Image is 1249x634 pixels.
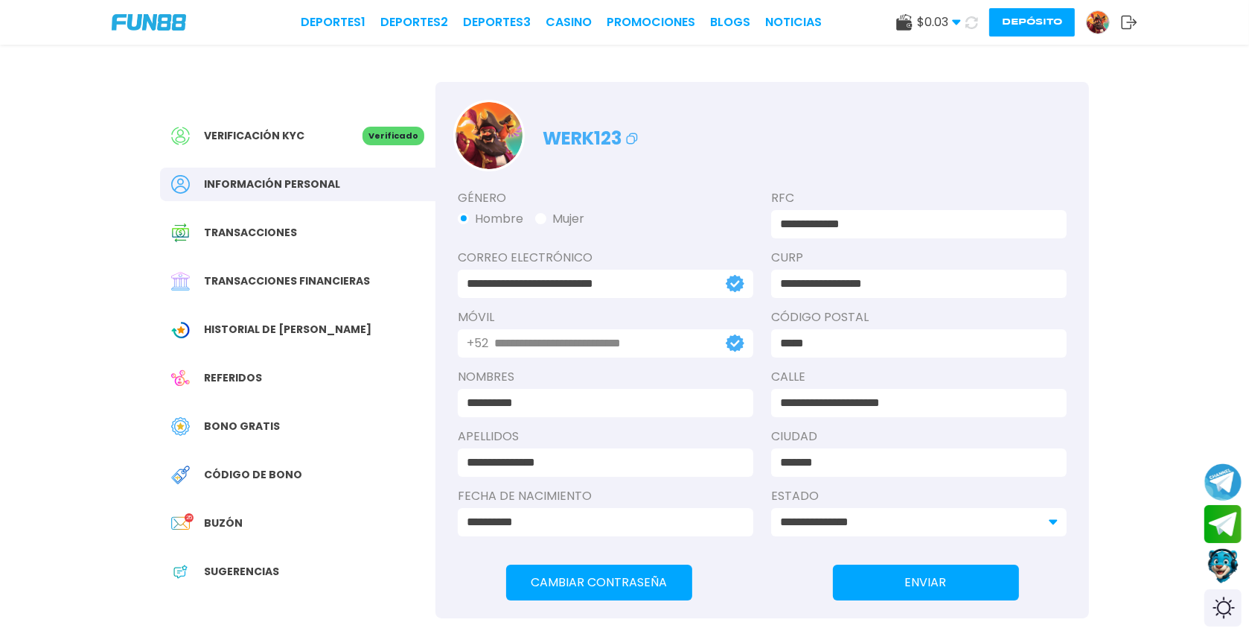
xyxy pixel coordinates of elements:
[506,565,692,600] button: Cambiar Contraseña
[204,467,302,483] span: Código de bono
[458,189,753,207] label: Género
[458,249,753,267] label: Correo electrónico
[833,565,1019,600] button: ENVIAR
[458,210,523,228] button: Hombre
[1204,463,1242,501] button: Join telegram channel
[160,410,435,443] a: Free BonusBono Gratis
[771,249,1067,267] label: CURP
[185,513,194,522] p: 25
[765,13,822,31] a: NOTICIAS
[771,368,1067,386] label: Calle
[160,313,435,346] a: Wagering TransactionHistorial de [PERSON_NAME]
[204,273,370,289] span: Transacciones financieras
[362,127,424,145] p: Verificado
[458,428,753,446] label: APELLIDOS
[160,507,435,540] a: InboxBuzón25
[463,13,531,31] a: Deportes3
[204,225,297,241] span: Transacciones
[160,264,435,298] a: Financial TransactionTransacciones financieras
[171,417,190,436] img: Free Bonus
[204,516,243,531] span: Buzón
[543,118,641,152] p: werk123
[710,13,750,31] a: BLOGS
[171,562,190,581] img: App Feedback
[171,466,190,484] img: Redeem Bonus
[1204,589,1242,627] div: Switch theme
[112,14,186,31] img: Company Logo
[301,13,365,31] a: Deportes1
[171,514,190,533] img: Inbox
[204,564,279,580] span: Sugerencias
[1087,11,1109,34] img: Avatar
[171,272,190,291] img: Financial Transaction
[204,177,340,192] span: Información personal
[771,487,1067,505] label: Estado
[467,335,488,352] p: +52
[204,419,280,434] span: Bono Gratis
[160,458,435,492] a: Redeem BonusCódigo de bono
[204,322,371,337] span: Historial de [PERSON_NAME]
[771,308,1067,326] label: Código Postal
[458,308,753,326] label: Móvil
[917,13,961,31] span: $ 0.03
[171,224,190,242] img: Transaction History
[171,369,190,387] img: Referral
[160,168,435,201] a: PersonalInformación personal
[771,189,1067,207] label: RFC
[160,119,435,153] a: Verificación KYCVerificado
[171,175,190,194] img: Personal
[456,102,523,169] img: Avatar
[546,13,592,31] a: CASINO
[160,216,435,250] a: Transaction HistoryTransacciones
[1086,10,1121,34] a: Avatar
[1204,547,1242,586] button: Contact customer service
[535,210,584,228] button: Mujer
[380,13,448,31] a: Deportes2
[458,487,753,505] label: Fecha de Nacimiento
[771,428,1067,446] label: Ciudad
[989,8,1075,37] button: Depósito
[458,368,753,386] label: NOMBRES
[1204,505,1242,544] button: Join telegram
[607,13,695,31] a: Promociones
[204,370,262,386] span: Referidos
[160,555,435,589] a: App FeedbackSugerencias
[160,361,435,395] a: ReferralReferidos
[204,128,304,144] span: Verificación KYC
[171,320,190,339] img: Wagering Transaction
